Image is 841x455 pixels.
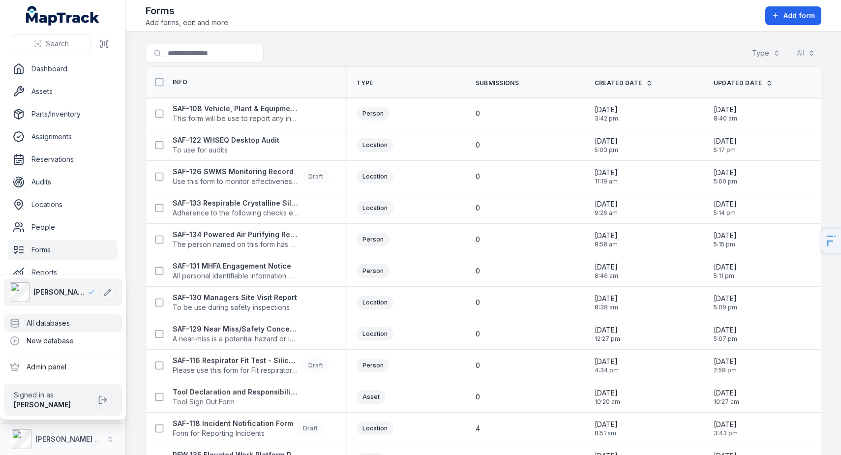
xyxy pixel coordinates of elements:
[14,390,90,400] span: Signed in as
[35,435,116,443] strong: [PERSON_NAME] Group
[4,332,122,350] div: New database
[33,287,88,297] span: [PERSON_NAME] Group
[4,314,122,332] div: All databases
[4,358,122,376] div: Admin panel
[14,400,71,409] strong: [PERSON_NAME]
